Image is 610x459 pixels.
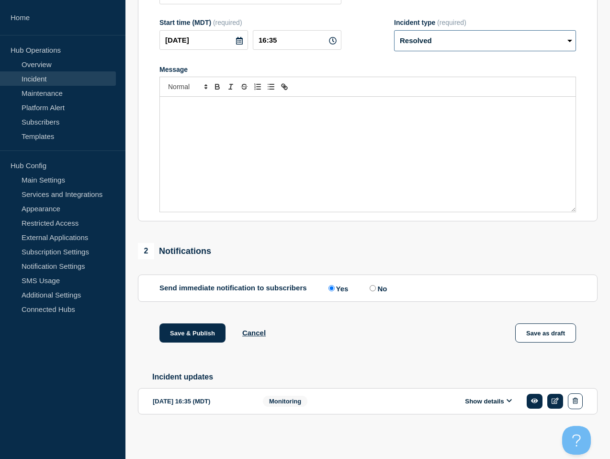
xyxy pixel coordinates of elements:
div: Send immediate notification to subscribers [159,284,576,293]
button: Toggle bold text [211,81,224,92]
button: Cancel [242,329,266,337]
p: Send immediate notification to subscribers [159,284,307,293]
h2: Incident updates [152,373,598,381]
select: Incident type [394,30,576,51]
input: No [370,285,376,291]
div: Start time (MDT) [159,19,341,26]
span: 2 [138,243,154,259]
iframe: Help Scout Beacon - Open [562,426,591,455]
span: Font size [164,81,211,92]
div: Notifications [138,243,211,259]
span: (required) [437,19,466,26]
button: Save as draft [515,323,576,343]
button: Save & Publish [159,323,226,343]
div: [DATE] 16:35 (MDT) [153,393,249,409]
button: Toggle italic text [224,81,237,92]
span: Monitoring [263,396,307,407]
button: Toggle ordered list [251,81,264,92]
div: Incident type [394,19,576,26]
div: Message [160,97,576,212]
div: Message [159,66,576,73]
button: Toggle bulleted list [264,81,278,92]
label: No [367,284,387,293]
input: YYYY-MM-DD [159,30,248,50]
button: Toggle link [278,81,291,92]
span: (required) [213,19,242,26]
button: Toggle strikethrough text [237,81,251,92]
input: Yes [328,285,335,291]
button: Show details [462,397,515,405]
label: Yes [326,284,349,293]
input: HH:MM [253,30,341,50]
